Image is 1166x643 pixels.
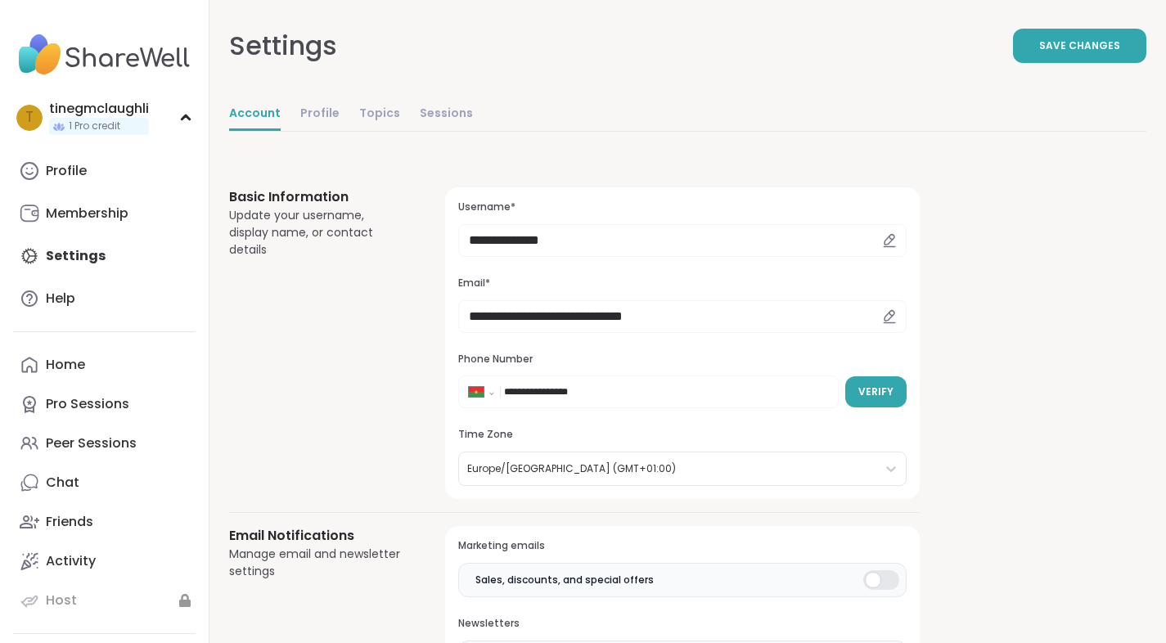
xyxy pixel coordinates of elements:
a: Profile [300,98,340,131]
a: Help [13,279,196,318]
h3: Newsletters [458,617,907,631]
a: Topics [359,98,400,131]
img: ShareWell Nav Logo [13,26,196,83]
a: Peer Sessions [13,424,196,463]
span: t [25,107,34,128]
h3: Phone Number [458,353,907,366]
a: Home [13,345,196,384]
button: Save Changes [1013,29,1146,63]
a: Chat [13,463,196,502]
a: Profile [13,151,196,191]
div: Pro Sessions [46,395,129,413]
div: Host [46,591,77,609]
div: Settings [229,26,337,65]
a: Sessions [420,98,473,131]
div: Manage email and newsletter settings [229,546,406,580]
a: Host [13,581,196,620]
a: Pro Sessions [13,384,196,424]
div: Friends [46,513,93,531]
a: Account [229,98,281,131]
h3: Email* [458,277,907,290]
div: Update your username, display name, or contact details [229,207,406,259]
a: Membership [13,194,196,233]
div: Chat [46,474,79,492]
h3: Email Notifications [229,526,406,546]
h3: Marketing emails [458,539,907,553]
div: Activity [46,552,96,570]
div: Peer Sessions [46,434,137,452]
div: Membership [46,205,128,223]
span: 1 Pro credit [69,119,120,133]
div: Help [46,290,75,308]
div: tinegmclaughli [49,100,149,118]
h3: Basic Information [229,187,406,207]
span: Sales, discounts, and special offers [475,573,654,587]
h3: Time Zone [458,428,907,442]
button: Verify [845,376,907,407]
span: Verify [858,384,894,399]
div: Home [46,356,85,374]
a: Friends [13,502,196,542]
h3: Username* [458,200,907,214]
span: Save Changes [1039,38,1120,53]
div: Profile [46,162,87,180]
a: Activity [13,542,196,581]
